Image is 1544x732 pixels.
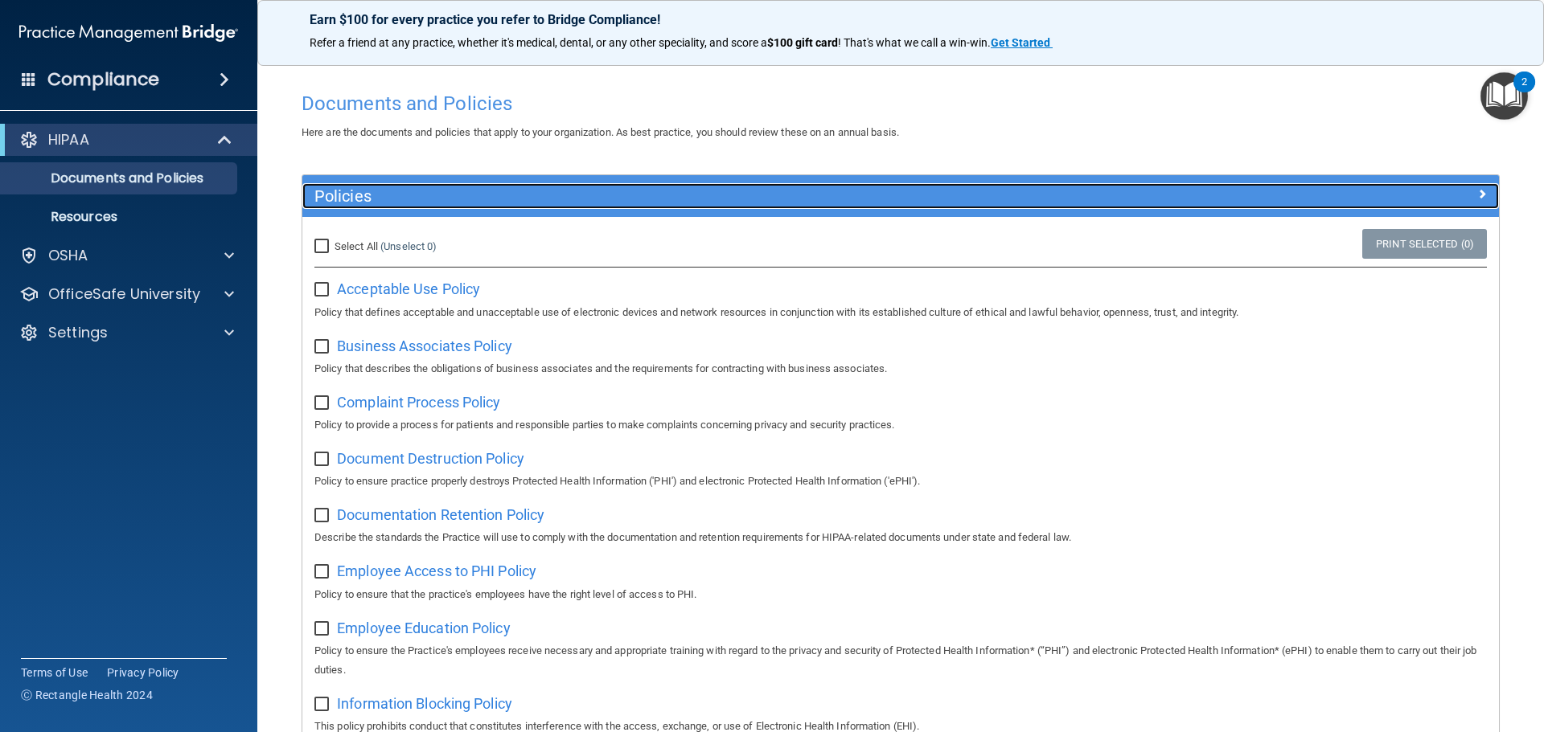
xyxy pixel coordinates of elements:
img: PMB logo [19,17,238,49]
h5: Policies [314,187,1188,205]
span: Employee Access to PHI Policy [337,562,536,579]
p: Policy to ensure the Practice's employees receive necessary and appropriate training with regard ... [314,641,1487,680]
span: Ⓒ Rectangle Health 2024 [21,687,153,703]
p: OSHA [48,246,88,265]
a: Print Selected (0) [1362,229,1487,259]
a: Policies [314,183,1487,209]
strong: Get Started [991,36,1050,49]
span: Employee Education Policy [337,620,511,636]
a: HIPAA [19,130,233,149]
p: Resources [10,209,230,225]
a: OSHA [19,246,234,265]
span: ! That's what we call a win-win. [838,36,991,49]
span: Select All [335,240,378,252]
div: 2 [1521,82,1527,103]
a: (Unselect 0) [380,240,437,252]
a: Settings [19,323,234,342]
p: Policy that describes the obligations of business associates and the requirements for contracting... [314,359,1487,378]
h4: Documents and Policies [302,93,1500,114]
button: Open Resource Center, 2 new notifications [1480,72,1528,120]
a: OfficeSafe University [19,284,234,304]
h4: Compliance [47,68,159,91]
p: Policy that defines acceptable and unacceptable use of electronic devices and network resources i... [314,303,1487,322]
span: Information Blocking Policy [337,695,512,712]
input: Select All (Unselect 0) [314,240,333,253]
p: Settings [48,323,108,342]
p: Policy to ensure that the practice's employees have the right level of access to PHI. [314,585,1487,604]
p: Describe the standards the Practice will use to comply with the documentation and retention requi... [314,528,1487,547]
a: Terms of Use [21,665,88,681]
p: HIPAA [48,130,89,149]
strong: $100 gift card [767,36,838,49]
a: Privacy Policy [107,665,179,681]
span: Refer a friend at any practice, whether it's medical, dental, or any other speciality, and score a [310,36,767,49]
span: Complaint Process Policy [337,394,500,411]
a: Get Started [991,36,1053,49]
span: Here are the documents and policies that apply to your organization. As best practice, you should... [302,126,899,138]
span: Document Destruction Policy [337,450,524,467]
span: Documentation Retention Policy [337,506,544,523]
p: Policy to provide a process for patients and responsible parties to make complaints concerning pr... [314,415,1487,435]
span: Business Associates Policy [337,337,512,354]
p: Earn $100 for every practice you refer to Bridge Compliance! [310,12,1492,27]
p: Documents and Policies [10,170,230,186]
p: OfficeSafe University [48,284,200,304]
p: Policy to ensure practice properly destroys Protected Health Information ('PHI') and electronic P... [314,472,1487,491]
span: Acceptable Use Policy [337,280,480,297]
